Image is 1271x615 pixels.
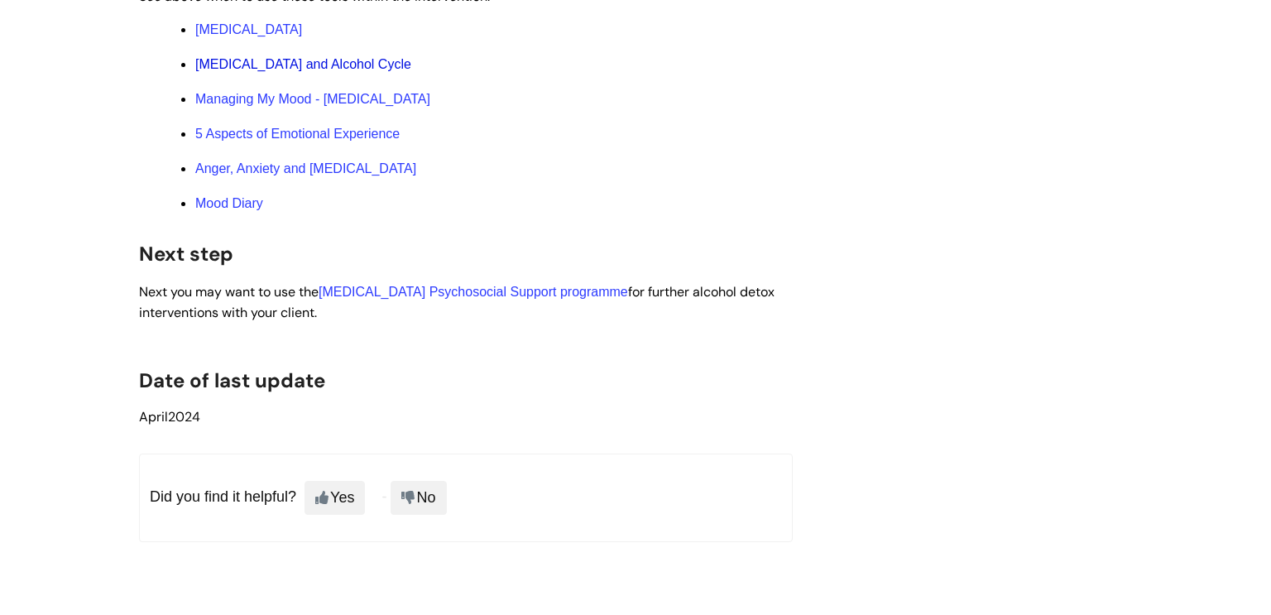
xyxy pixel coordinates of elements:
[195,92,430,106] a: Managing My Mood - [MEDICAL_DATA]
[391,481,446,515] span: No
[305,481,365,515] span: Yes
[195,196,263,210] a: Mood Diary
[139,454,793,542] p: Did you find it helpful?
[319,285,628,299] a: [MEDICAL_DATA] Psychosocial Support programme
[139,368,325,393] span: Date of last update
[139,283,775,321] span: Next you may want to use the for further alcohol detox interventions with your client.
[195,127,400,141] a: 5 Aspects of Emotional Experience
[139,408,200,425] span: 2024
[195,22,302,36] a: [MEDICAL_DATA]
[195,161,416,175] a: Anger, Anxiety and [MEDICAL_DATA]
[139,408,168,425] span: April
[195,57,411,71] a: [MEDICAL_DATA] and Alcohol Cycle
[139,241,233,267] span: Next step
